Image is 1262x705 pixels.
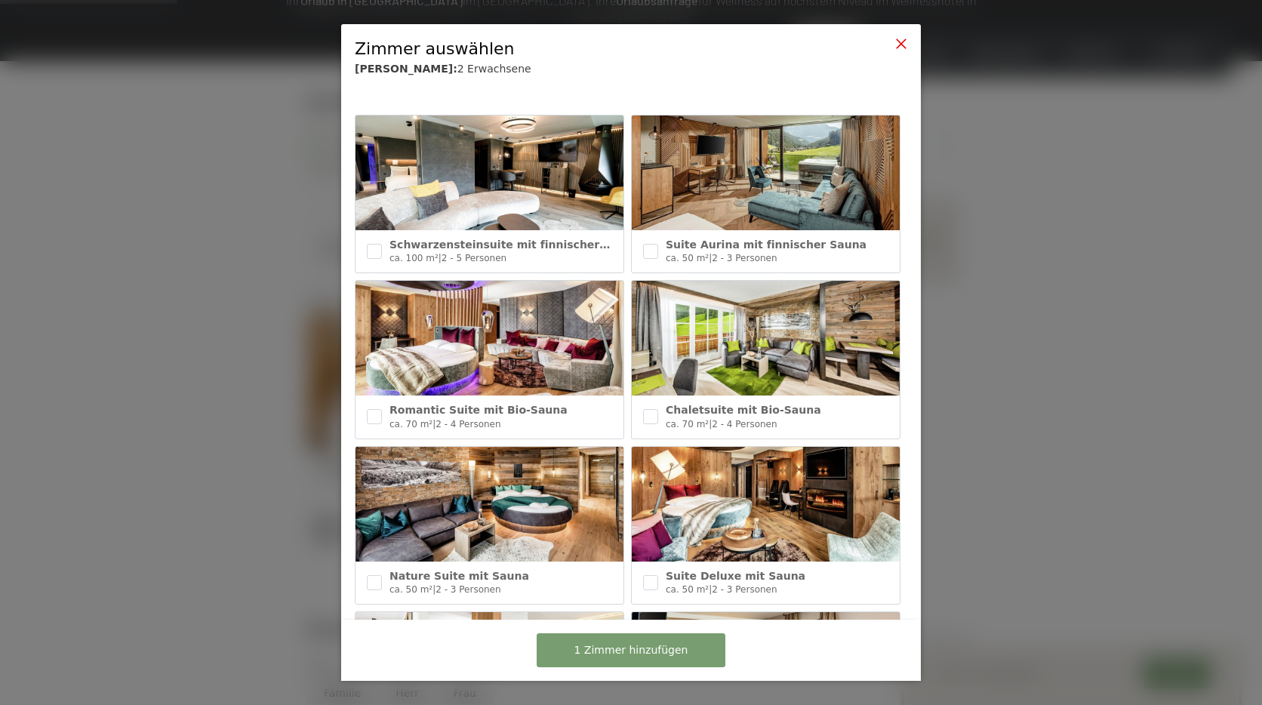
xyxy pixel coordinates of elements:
[666,584,709,595] span: ca. 50 m²
[356,447,623,562] img: Nature Suite mit Sauna
[666,404,821,416] span: Chaletsuite mit Bio-Sauna
[666,253,709,263] span: ca. 50 m²
[356,281,623,396] img: Romantic Suite mit Bio-Sauna
[712,584,777,595] span: 2 - 3 Personen
[709,419,712,429] span: |
[632,447,900,562] img: Suite Deluxe mit Sauna
[666,570,805,582] span: Suite Deluxe mit Sauna
[712,253,777,263] span: 2 - 3 Personen
[442,253,506,263] span: 2 - 5 Personen
[666,419,709,429] span: ca. 70 m²
[356,115,623,230] img: Schwarzensteinsuite mit finnischer Sauna
[712,419,777,429] span: 2 - 4 Personen
[355,38,860,61] div: Zimmer auswählen
[439,253,442,263] span: |
[389,239,640,251] span: Schwarzensteinsuite mit finnischer Sauna
[457,63,531,75] span: 2 Erwachsene
[389,584,432,595] span: ca. 50 m²
[389,419,432,429] span: ca. 70 m²
[709,253,712,263] span: |
[389,570,529,582] span: Nature Suite mit Sauna
[389,404,568,416] span: Romantic Suite mit Bio-Sauna
[389,253,439,263] span: ca. 100 m²
[574,643,688,658] span: 1 Zimmer hinzufügen
[436,419,500,429] span: 2 - 4 Personen
[632,281,900,396] img: Chaletsuite mit Bio-Sauna
[632,115,900,230] img: Suite Aurina mit finnischer Sauna
[432,419,436,429] span: |
[709,584,712,595] span: |
[432,584,436,595] span: |
[537,633,725,667] button: 1 Zimmer hinzufügen
[355,63,457,75] b: [PERSON_NAME]:
[666,239,866,251] span: Suite Aurina mit finnischer Sauna
[436,584,500,595] span: 2 - 3 Personen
